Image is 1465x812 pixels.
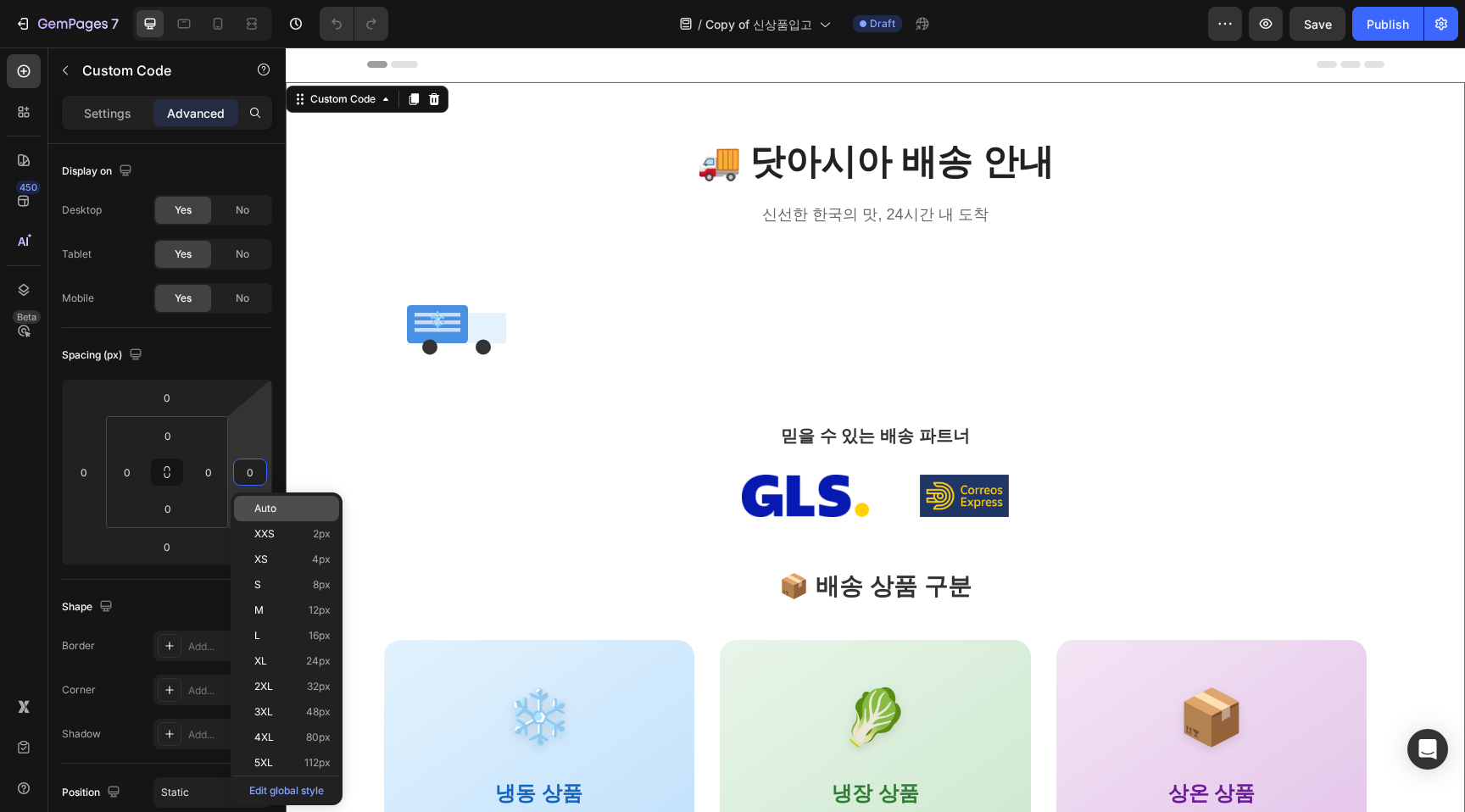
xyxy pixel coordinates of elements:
[237,459,263,485] input: 0
[161,786,189,798] span: Static
[142,262,162,281] text: ❄️
[196,459,221,485] input: 0px
[62,682,96,698] div: Corner
[62,781,124,804] div: Position
[309,604,331,616] span: 12px
[153,777,272,808] button: Static
[307,681,331,692] span: 32px
[62,344,146,367] div: Spacing (px)
[98,375,1082,402] h3: 믿을 수 있는 배송 파트너
[124,730,384,762] h3: 냉동 상품
[870,16,895,31] span: Draft
[796,626,1056,713] span: 📦
[254,731,274,743] span: 4XL
[254,503,276,514] span: Auto
[151,496,185,521] input: 0px
[286,47,1465,812] iframe: Design area
[84,104,131,122] p: Settings
[1304,17,1332,31] span: Save
[188,639,268,654] div: Add...
[62,160,136,183] div: Display on
[313,579,331,591] span: 8px
[114,459,140,485] input: 0px
[1290,7,1345,41] button: Save
[124,626,384,713] span: ❄️
[175,247,192,262] span: Yes
[188,727,268,742] div: Add...
[254,706,273,718] span: 3XL
[111,14,119,34] p: 7
[411,94,455,134] span: 🚚
[456,427,583,470] img: GLS
[254,553,268,565] span: XS
[796,730,1056,762] h3: 상온 상품
[150,385,184,410] input: 0
[175,291,192,306] span: Yes
[320,7,388,41] div: Undo/Redo
[254,681,273,692] span: 2XL
[254,630,260,642] span: L
[306,731,331,743] span: 80px
[254,528,275,540] span: XXS
[150,534,184,559] input: 0
[460,626,720,713] span: 🥬
[234,776,339,802] p: Edit global style
[306,706,331,718] span: 48px
[16,181,41,194] div: 450
[309,630,331,642] span: 16px
[236,291,249,306] span: No
[62,247,92,262] div: Tablet
[13,310,41,324] div: Beta
[62,726,101,742] div: Shadow
[698,15,702,33] span: /
[313,528,331,540] span: 2px
[1367,15,1409,33] div: Publish
[7,7,126,41] button: 7
[254,655,267,667] span: XL
[151,423,185,448] input: 0px
[62,596,116,619] div: Shape
[98,155,1082,180] p: 신선한 한국의 맛, 24시간 내 도착
[254,604,264,616] span: M
[1352,7,1423,41] button: Publish
[82,60,226,81] p: Custom Code
[188,683,268,698] div: Add...
[304,757,331,769] span: 112px
[21,43,93,59] div: Custom Code
[306,655,331,667] span: 24px
[71,459,97,485] input: 0
[98,520,1082,559] h2: 📦 배송 상품 구분
[460,730,720,762] h3: 냉장 상품
[62,203,102,218] div: Desktop
[254,757,273,769] span: 5XL
[236,203,249,218] span: No
[167,104,225,122] p: Advanced
[175,203,192,218] span: Yes
[62,638,95,653] div: Border
[705,15,812,33] span: Copy of 신상품입고
[634,427,722,470] img: Correos Express
[312,553,331,565] span: 4px
[254,579,261,591] span: S
[236,247,249,262] span: No
[62,291,94,306] div: Mobile
[1407,729,1448,770] div: Open Intercom Messenger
